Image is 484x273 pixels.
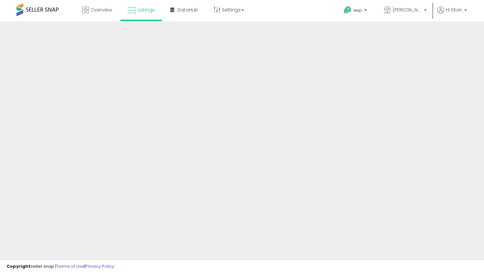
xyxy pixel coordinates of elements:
[392,7,422,13] span: [PERSON_NAME] Suppliers
[177,7,198,13] span: DataHub
[56,263,84,269] a: Terms of Use
[446,7,462,13] span: Hi Eitan
[138,7,155,13] span: Listings
[437,7,467,21] a: Hi Eitan
[343,6,352,14] i: Get Help
[7,263,31,269] strong: Copyright
[85,263,114,269] a: Privacy Policy
[353,8,362,13] span: Help
[7,263,114,270] div: seller snap | |
[91,7,112,13] span: Overview
[338,1,373,21] a: Help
